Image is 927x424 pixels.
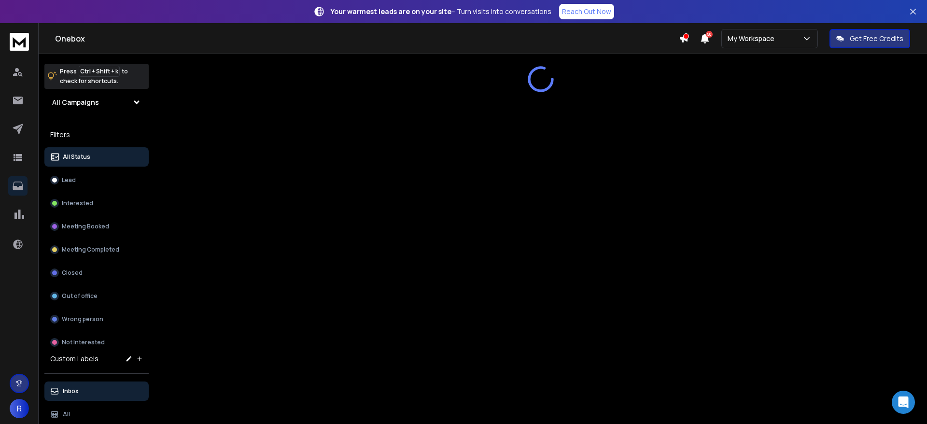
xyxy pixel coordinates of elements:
h1: All Campaigns [52,98,99,107]
p: Inbox [63,387,79,395]
img: logo [10,33,29,51]
p: Interested [62,199,93,207]
button: Meeting Booked [44,217,149,236]
h1: Onebox [55,33,679,44]
p: Lead [62,176,76,184]
button: All Status [44,147,149,167]
p: Get Free Credits [850,34,903,43]
button: Meeting Completed [44,240,149,259]
p: My Workspace [728,34,778,43]
button: All [44,405,149,424]
button: R [10,399,29,418]
p: – Turn visits into conversations [331,7,551,16]
p: All Status [63,153,90,161]
p: Meeting Booked [62,223,109,230]
p: Reach Out Now [562,7,611,16]
div: Open Intercom Messenger [892,391,915,414]
a: Reach Out Now [559,4,614,19]
button: Interested [44,194,149,213]
button: Inbox [44,382,149,401]
h3: Filters [44,128,149,141]
p: Closed [62,269,83,277]
h3: Custom Labels [50,354,98,364]
p: Press to check for shortcuts. [60,67,128,86]
p: All [63,410,70,418]
button: Lead [44,170,149,190]
button: Closed [44,263,149,283]
button: Out of office [44,286,149,306]
span: Ctrl + Shift + k [79,66,120,77]
button: Not Interested [44,333,149,352]
p: Not Interested [62,339,105,346]
button: Wrong person [44,310,149,329]
strong: Your warmest leads are on your site [331,7,451,16]
span: 50 [706,31,713,38]
button: All Campaigns [44,93,149,112]
button: Get Free Credits [829,29,910,48]
p: Meeting Completed [62,246,119,254]
p: Out of office [62,292,98,300]
p: Wrong person [62,315,103,323]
